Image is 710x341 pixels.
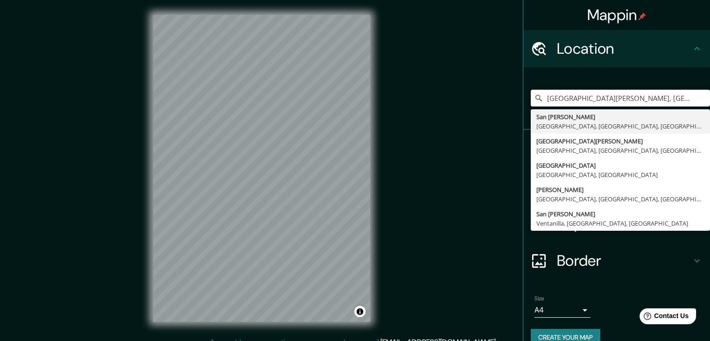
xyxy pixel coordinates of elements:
[534,295,544,303] label: Size
[536,146,704,155] div: [GEOGRAPHIC_DATA], [GEOGRAPHIC_DATA], [GEOGRAPHIC_DATA]
[523,205,710,242] div: Layout
[536,136,704,146] div: [GEOGRAPHIC_DATA][PERSON_NAME]
[536,170,704,179] div: [GEOGRAPHIC_DATA], [GEOGRAPHIC_DATA]
[557,214,691,233] h4: Layout
[531,90,710,107] input: Pick your city or area
[536,194,704,204] div: [GEOGRAPHIC_DATA], [GEOGRAPHIC_DATA], [GEOGRAPHIC_DATA]
[523,130,710,167] div: Pins
[587,6,647,24] h4: Mappin
[536,219,704,228] div: Ventanilla, [GEOGRAPHIC_DATA], [GEOGRAPHIC_DATA]
[153,15,370,322] canvas: Map
[536,121,704,131] div: [GEOGRAPHIC_DATA], [GEOGRAPHIC_DATA], [GEOGRAPHIC_DATA]
[536,185,704,194] div: [PERSON_NAME]
[639,13,646,20] img: pin-icon.png
[523,242,710,279] div: Border
[523,167,710,205] div: Style
[557,39,691,58] h4: Location
[627,305,700,331] iframe: Help widget launcher
[536,112,704,121] div: San [PERSON_NAME]
[557,251,691,270] h4: Border
[536,161,704,170] div: [GEOGRAPHIC_DATA]
[354,306,366,317] button: Toggle attribution
[523,30,710,67] div: Location
[534,303,590,318] div: A4
[536,209,704,219] div: San [PERSON_NAME]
